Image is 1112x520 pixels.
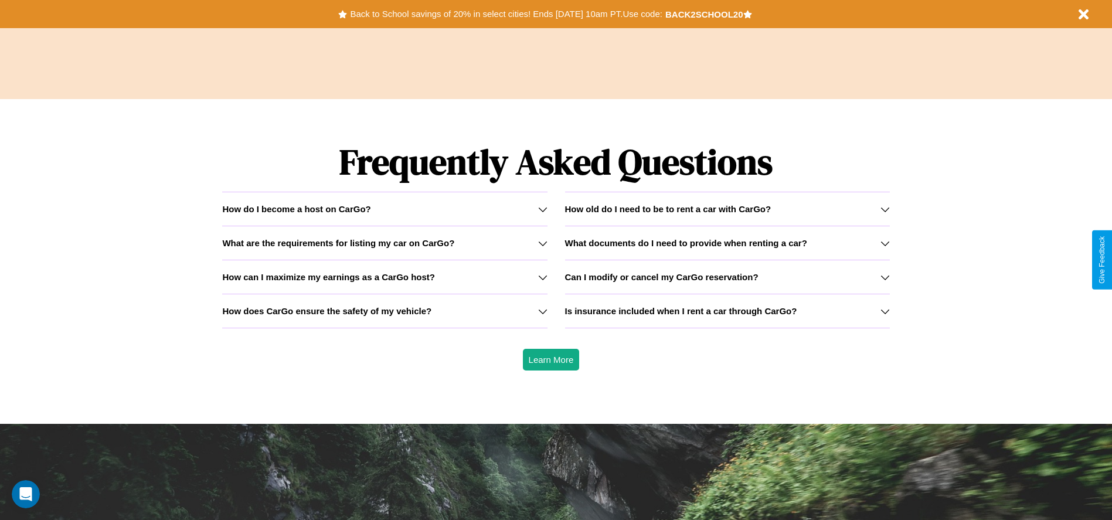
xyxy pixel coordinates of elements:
[565,204,771,214] h3: How old do I need to be to rent a car with CarGo?
[347,6,665,22] button: Back to School savings of 20% in select cities! Ends [DATE] 10am PT.Use code:
[12,480,40,508] iframe: Intercom live chat
[665,9,743,19] b: BACK2SCHOOL20
[222,272,435,282] h3: How can I maximize my earnings as a CarGo host?
[565,238,807,248] h3: What documents do I need to provide when renting a car?
[565,272,759,282] h3: Can I modify or cancel my CarGo reservation?
[222,204,370,214] h3: How do I become a host on CarGo?
[523,349,580,371] button: Learn More
[222,132,889,192] h1: Frequently Asked Questions
[222,306,431,316] h3: How does CarGo ensure the safety of my vehicle?
[222,238,454,248] h3: What are the requirements for listing my car on CarGo?
[1098,236,1106,284] div: Give Feedback
[565,306,797,316] h3: Is insurance included when I rent a car through CarGo?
